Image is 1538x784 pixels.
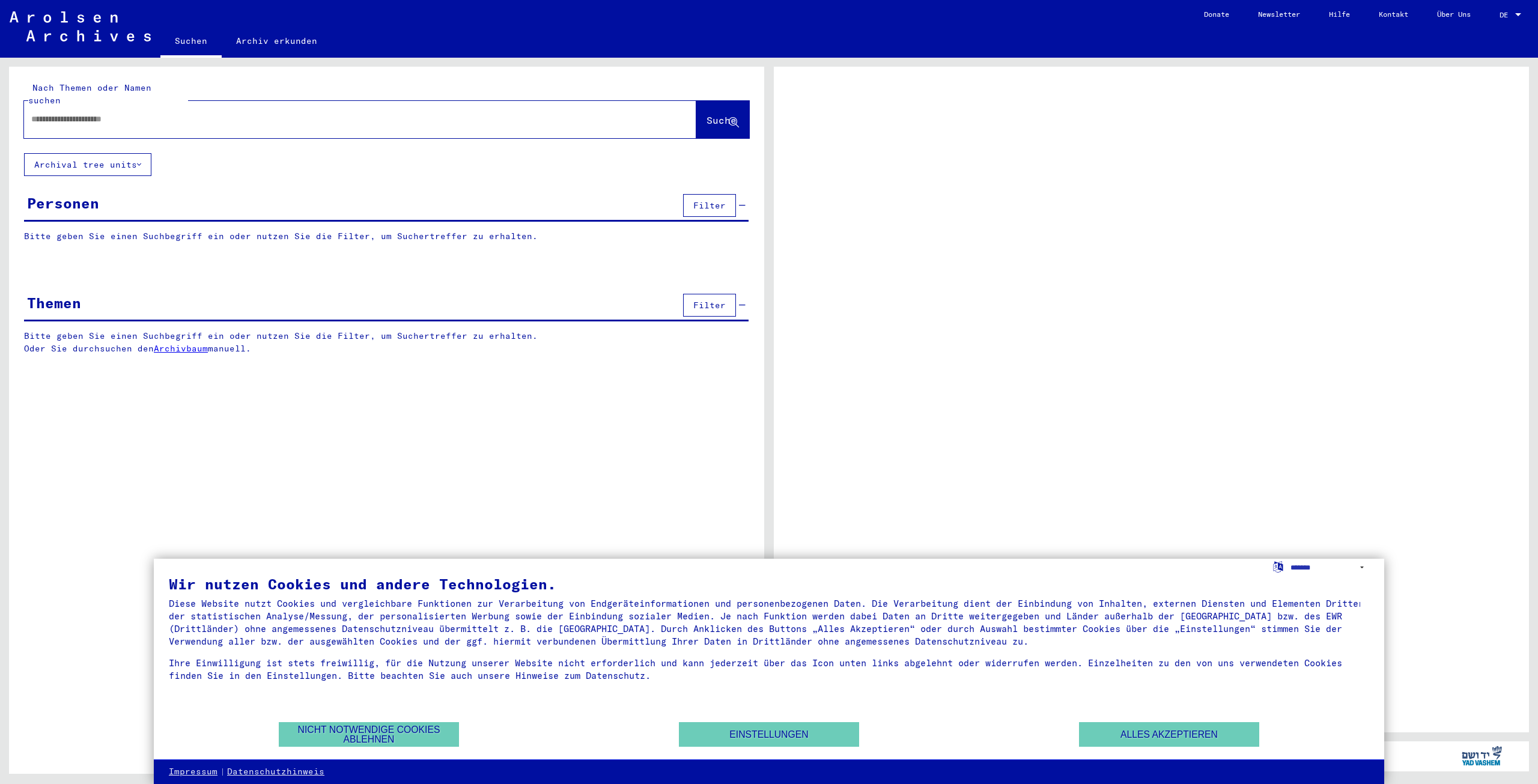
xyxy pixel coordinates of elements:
button: Einstellungen [679,722,859,747]
div: Themen [27,292,81,314]
label: Sprache auswählen [1272,561,1284,572]
a: Datenschutzhinweis [227,766,324,778]
button: Filter [683,194,736,217]
button: Alles akzeptieren [1079,722,1259,747]
span: Filter [693,300,726,311]
div: Diese Website nutzt Cookies und vergleichbare Funktionen zur Verarbeitung von Endgeräteinformatio... [169,597,1369,648]
span: DE [1500,11,1513,19]
select: Sprache auswählen [1290,559,1369,576]
img: yv_logo.png [1459,741,1504,771]
span: Suche [707,114,737,126]
mat-label: Nach Themen oder Namen suchen [28,82,151,106]
button: Filter [683,294,736,317]
div: Ihre Einwilligung ist stets freiwillig, für die Nutzung unserer Website nicht erforderlich und ka... [169,657,1369,682]
button: Suche [696,101,749,138]
img: Arolsen_neg.svg [10,11,151,41]
a: Suchen [160,26,222,58]
a: Impressum [169,766,217,778]
button: Nicht notwendige Cookies ablehnen [279,722,459,747]
a: Archiv erkunden [222,26,332,55]
span: Filter [693,200,726,211]
button: Archival tree units [24,153,151,176]
div: Wir nutzen Cookies und andere Technologien. [169,577,1369,591]
a: Archivbaum [154,343,208,354]
div: Personen [27,192,99,214]
p: Bitte geben Sie einen Suchbegriff ein oder nutzen Sie die Filter, um Suchertreffer zu erhalten. [24,230,749,243]
p: Bitte geben Sie einen Suchbegriff ein oder nutzen Sie die Filter, um Suchertreffer zu erhalten. O... [24,330,749,355]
